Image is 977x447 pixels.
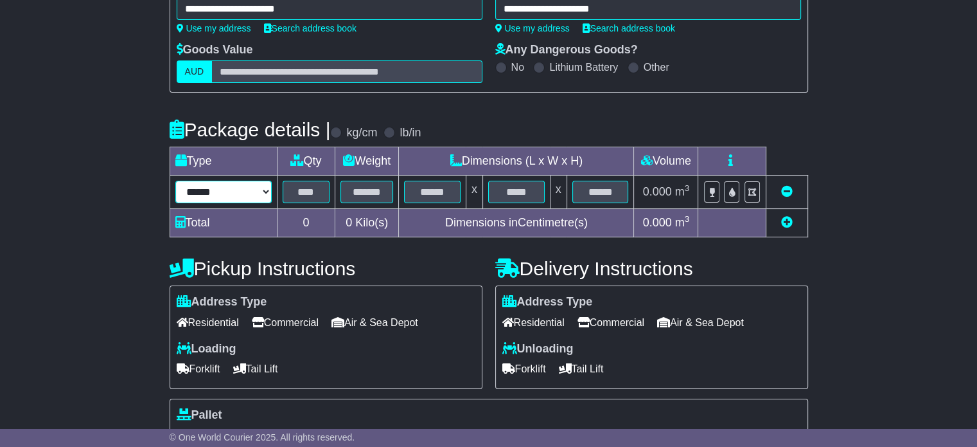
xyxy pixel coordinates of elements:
span: Non Stackable [245,425,322,445]
td: Type [170,147,277,176]
span: Commercial [252,313,319,333]
label: Address Type [502,295,593,309]
span: Tail Lift [233,359,278,379]
label: Unloading [502,342,574,356]
span: 0 [346,216,352,229]
a: Remove this item [781,185,793,198]
span: 0.000 [643,185,672,198]
span: m [675,185,690,198]
td: Total [170,209,277,237]
td: Dimensions in Centimetre(s) [399,209,634,237]
td: x [550,176,567,209]
label: lb/in [400,126,421,140]
span: Forklift [177,359,220,379]
span: Residential [177,313,239,333]
label: Lithium Battery [549,61,618,73]
td: Weight [335,147,399,176]
span: Commercial [577,313,644,333]
td: 0 [277,209,335,237]
a: Search address book [264,23,356,33]
td: Dimensions (L x W x H) [399,147,634,176]
label: No [511,61,524,73]
span: Tail Lift [559,359,604,379]
span: m [675,216,690,229]
label: Loading [177,342,236,356]
span: 0.000 [643,216,672,229]
a: Search address book [583,23,675,33]
label: Pallet [177,408,222,423]
span: © One World Courier 2025. All rights reserved. [170,432,355,442]
td: Volume [634,147,698,176]
td: Kilo(s) [335,209,399,237]
td: Qty [277,147,335,176]
span: Stackable [177,425,232,445]
td: x [466,176,482,209]
h4: Delivery Instructions [495,258,808,279]
a: Add new item [781,216,793,229]
span: Air & Sea Depot [331,313,418,333]
span: Residential [502,313,565,333]
label: Goods Value [177,43,253,57]
a: Use my address [495,23,570,33]
label: AUD [177,60,213,83]
sup: 3 [685,214,690,224]
label: kg/cm [346,126,377,140]
span: Forklift [502,359,546,379]
a: Use my address [177,23,251,33]
sup: 3 [685,183,690,193]
span: Air & Sea Depot [657,313,744,333]
label: Address Type [177,295,267,309]
label: Other [644,61,669,73]
label: Any Dangerous Goods? [495,43,638,57]
h4: Pickup Instructions [170,258,482,279]
h4: Package details | [170,119,331,140]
